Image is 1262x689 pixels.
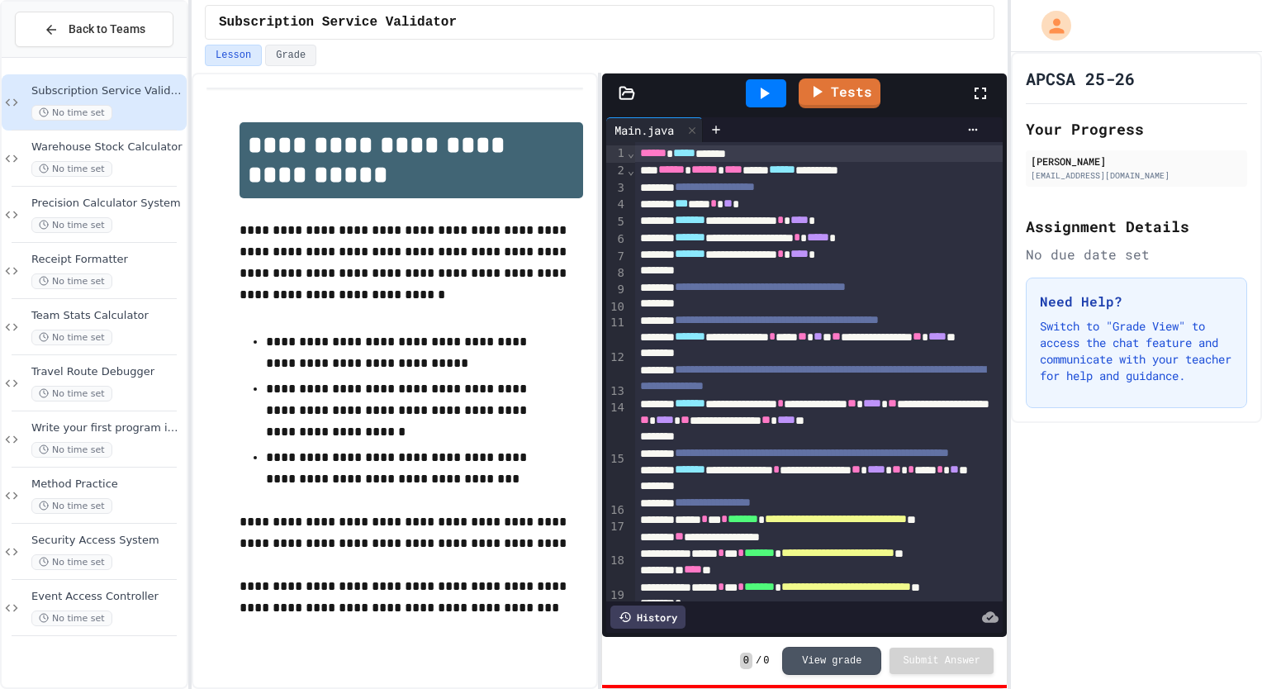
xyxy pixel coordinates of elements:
div: 11 [606,315,627,349]
div: No due date set [1026,245,1247,264]
span: 0 [763,654,769,668]
div: [PERSON_NAME] [1031,154,1242,169]
div: History [610,606,686,629]
div: 14 [606,400,627,451]
span: Team Stats Calculator [31,309,183,323]
span: / [756,654,761,668]
span: No time set [31,442,112,458]
span: Fold line [627,146,635,159]
button: View grade [782,647,881,675]
div: 15 [606,451,627,502]
h3: Need Help? [1040,292,1233,311]
button: Submit Answer [890,648,994,674]
h2: Assignment Details [1026,215,1247,238]
div: 7 [606,249,627,266]
span: Method Practice [31,478,183,492]
div: 16 [606,502,627,519]
span: No time set [31,330,112,345]
div: 6 [606,231,627,249]
span: Subscription Service Validator [31,84,183,98]
button: Lesson [205,45,262,66]
div: 13 [606,383,627,400]
span: Travel Route Debugger [31,365,183,379]
span: Security Access System [31,534,183,548]
span: 0 [740,653,752,669]
span: Fold line [627,164,635,177]
span: Back to Teams [69,21,145,38]
div: 2 [606,163,627,180]
span: Subscription Service Validator [219,12,457,32]
button: Grade [265,45,316,66]
h1: APCSA 25-26 [1026,67,1135,90]
button: Back to Teams [15,12,173,47]
span: No time set [31,386,112,402]
div: 18 [606,553,627,587]
a: Tests [799,78,880,108]
div: 1 [606,145,627,163]
span: Precision Calculator System [31,197,183,211]
div: 5 [606,214,627,231]
span: Receipt Formatter [31,253,183,267]
span: No time set [31,161,112,177]
div: Main.java [606,121,682,139]
div: My Account [1024,7,1075,45]
div: 17 [606,519,627,554]
span: No time set [31,273,112,289]
div: [EMAIL_ADDRESS][DOMAIN_NAME] [1031,169,1242,182]
span: No time set [31,554,112,570]
div: 19 [606,587,627,604]
div: 10 [606,299,627,316]
span: Write your first program in [GEOGRAPHIC_DATA]. [31,421,183,435]
span: No time set [31,498,112,514]
p: Switch to "Grade View" to access the chat feature and communicate with your teacher for help and ... [1040,318,1233,384]
iframe: chat widget [1125,551,1245,621]
div: 12 [606,349,627,384]
span: Warehouse Stock Calculator [31,140,183,154]
div: 3 [606,180,627,197]
span: No time set [31,105,112,121]
span: Event Access Controller [31,590,183,604]
span: Submit Answer [903,654,980,668]
div: Main.java [606,117,703,142]
span: No time set [31,217,112,233]
div: 9 [606,282,627,299]
div: 8 [606,265,627,282]
iframe: chat widget [1193,623,1245,672]
div: 4 [606,197,627,214]
span: No time set [31,611,112,626]
h2: Your Progress [1026,117,1247,140]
